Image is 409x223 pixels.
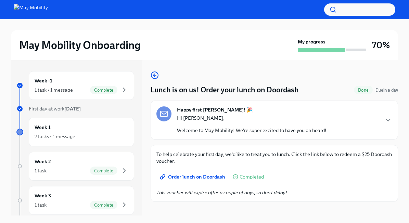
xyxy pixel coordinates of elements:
[298,38,325,45] strong: My progress
[16,71,134,100] a: Week -11 task • 1 messageComplete
[29,106,81,112] span: First day at work
[372,39,390,51] h3: 70%
[161,173,225,180] span: Order lunch on Doordash
[14,4,48,15] img: May Mobility
[90,88,117,93] span: Complete
[375,87,398,93] span: August 28th, 2025 09:00
[240,174,264,180] span: Completed
[35,77,52,84] h6: Week -1
[16,118,134,146] a: Week 17 tasks • 1 message
[35,133,75,140] div: 7 tasks • 1 message
[383,88,398,93] strong: in a day
[177,106,253,113] strong: Happy first [PERSON_NAME]! 🎉
[177,115,327,121] p: Hi [PERSON_NAME],
[35,167,47,174] div: 1 task
[354,88,373,93] span: Done
[19,38,141,52] h2: May Mobility Onboarding
[375,88,398,93] span: Due
[151,85,299,95] h4: Lunch is on us! Order your lunch on Doordash
[156,189,287,196] em: This voucher will expire after a couple of days, so don't delay!
[156,170,230,184] a: Order lunch on Doordash
[16,186,134,215] a: Week 31 taskComplete
[64,106,81,112] strong: [DATE]
[90,168,117,173] span: Complete
[35,87,73,93] div: 1 task • 1 message
[16,105,134,112] a: First day at work[DATE]
[177,127,327,134] p: Welcome to May Mobility! We're super excited to have you on board!
[90,202,117,208] span: Complete
[35,123,51,131] h6: Week 1
[35,192,51,199] h6: Week 3
[156,151,392,165] p: To help celebrate your first day, we'd like to treat you to lunch. Click the link below to redeem...
[35,158,51,165] h6: Week 2
[16,152,134,181] a: Week 21 taskComplete
[35,201,47,208] div: 1 task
